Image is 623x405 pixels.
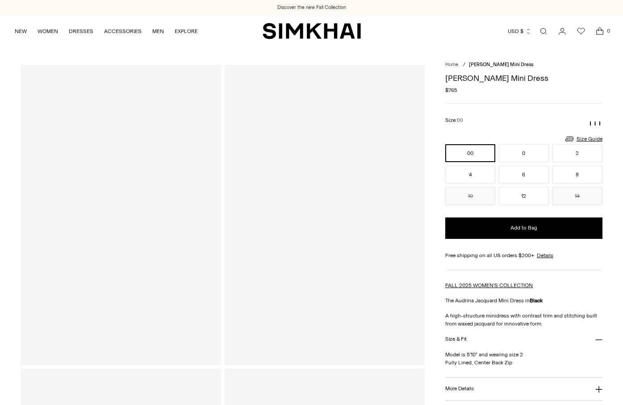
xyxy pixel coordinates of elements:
a: WOMEN [38,21,58,41]
button: 4 [445,166,495,184]
span: 0 [604,27,612,35]
a: FALL 2025 WOMEN'S COLLECTION [445,282,533,288]
a: DRESSES [69,21,93,41]
label: Size: [445,116,463,125]
button: USD $ [508,21,531,41]
h3: Size & Fit [445,336,467,342]
button: 8 [552,166,602,184]
a: Size Guide [564,133,602,144]
p: The Audrina Jacquard Mini Dress in [445,296,602,305]
p: Model is 5'10" and wearing size 2 Fully Lined, Center Back Zip [445,351,602,367]
span: Add to Bag [510,224,537,232]
button: Size & Fit [445,328,602,351]
span: 00 [457,117,463,123]
button: 2 [552,144,602,162]
button: 6 [499,166,549,184]
a: Details [537,251,553,259]
a: Audrina Jacquard Mini Dress [21,65,221,365]
button: 00 [445,144,495,162]
button: 12 [499,187,549,205]
a: Home [445,62,458,67]
h1: [PERSON_NAME] Mini Dress [445,74,602,82]
button: 10 [445,187,495,205]
strong: Black [530,297,543,304]
h3: More Details [445,386,473,392]
a: NEW [15,21,27,41]
button: Add to Bag [445,217,602,239]
span: $765 [445,86,457,94]
span: [PERSON_NAME] Mini Dress [469,62,533,67]
nav: breadcrumbs [445,61,602,69]
a: MEN [152,21,164,41]
a: Open cart modal [591,22,609,40]
a: Audrina Jacquard Mini Dress [225,65,425,365]
div: Free shipping on all US orders $200+ [445,251,602,259]
a: Go to the account page [553,22,571,40]
button: 14 [552,187,602,205]
a: Open search modal [535,22,552,40]
a: Wishlist [572,22,590,40]
a: ACCESSORIES [104,21,142,41]
button: 0 [499,144,549,162]
a: Discover the new Fall Collection [277,4,346,11]
button: More Details [445,378,602,401]
div: / [463,61,465,69]
a: SIMKHAI [263,22,361,40]
a: EXPLORE [175,21,198,41]
p: A high-structure minidress with contrast trim and stitching built from waxed jacquard for innovat... [445,312,602,328]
